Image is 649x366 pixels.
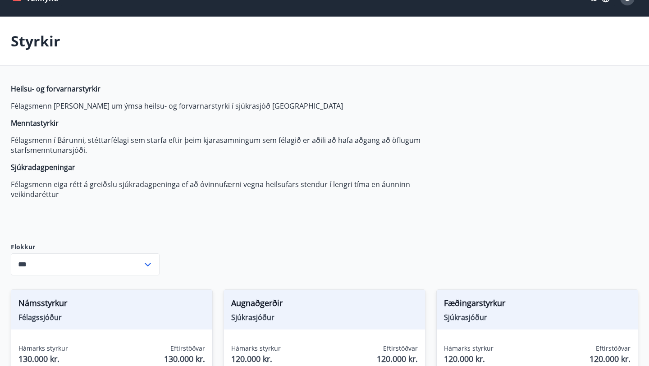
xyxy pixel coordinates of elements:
span: Námsstyrkur [18,297,205,312]
p: Félagsmenn í Bárunni, stéttarfélagi sem starfa eftir þeim kjarasamningum sem félagið er aðili að ... [11,135,436,155]
span: Augnaðgerðir [231,297,418,312]
span: Félagssjóður [18,312,205,322]
strong: Sjúkradagpeningar [11,162,75,172]
span: 130.000 kr. [18,353,68,365]
span: Fæðingarstyrkur [444,297,631,312]
span: Sjúkrasjóður [231,312,418,322]
span: Eftirstöðvar [383,344,418,353]
strong: Heilsu- og forvarnarstyrkir [11,84,101,94]
p: Styrkir [11,31,60,51]
span: 120.000 kr. [590,353,631,365]
span: Eftirstöðvar [170,344,205,353]
span: 120.000 kr. [444,353,494,365]
span: 120.000 kr. [377,353,418,365]
strong: Menntastyrkir [11,118,59,128]
p: Félagsmenn [PERSON_NAME] um ýmsa heilsu- og forvarnarstyrki í sjúkrasjóð [GEOGRAPHIC_DATA] [11,101,436,111]
span: Hámarks styrkur [18,344,68,353]
span: 120.000 kr. [231,353,281,365]
span: 130.000 kr. [164,353,205,365]
span: Sjúkrasjóður [444,312,631,322]
span: Hámarks styrkur [231,344,281,353]
span: Hámarks styrkur [444,344,494,353]
span: Eftirstöðvar [596,344,631,353]
p: Félagsmenn eiga rétt á greiðslu sjúkradagpeninga ef að óvinnufærni vegna heilsufars stendur í len... [11,179,436,199]
label: Flokkur [11,242,160,252]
